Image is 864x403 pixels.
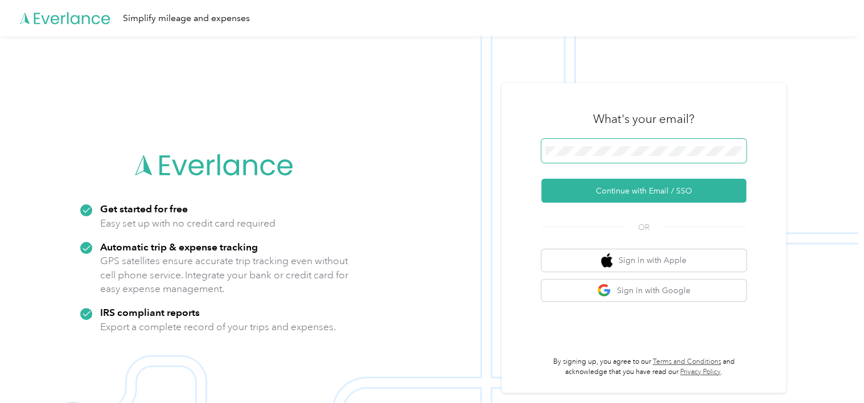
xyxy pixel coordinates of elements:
[593,111,694,127] h3: What's your email?
[100,320,336,334] p: Export a complete record of your trips and expenses.
[123,11,250,26] div: Simplify mileage and expenses
[541,179,746,203] button: Continue with Email / SSO
[100,241,258,253] strong: Automatic trip & expense tracking
[601,253,612,268] img: apple logo
[100,254,349,296] p: GPS satellites ensure accurate trip tracking even without cell phone service. Integrate your bank...
[100,306,200,318] strong: IRS compliant reports
[597,283,611,298] img: google logo
[680,368,721,376] a: Privacy Policy
[624,221,664,233] span: OR
[100,203,188,215] strong: Get started for free
[541,357,746,377] p: By signing up, you agree to our and acknowledge that you have read our .
[100,216,275,231] p: Easy set up with no credit card required
[541,279,746,302] button: google logoSign in with Google
[653,357,721,366] a: Terms and Conditions
[541,249,746,272] button: apple logoSign in with Apple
